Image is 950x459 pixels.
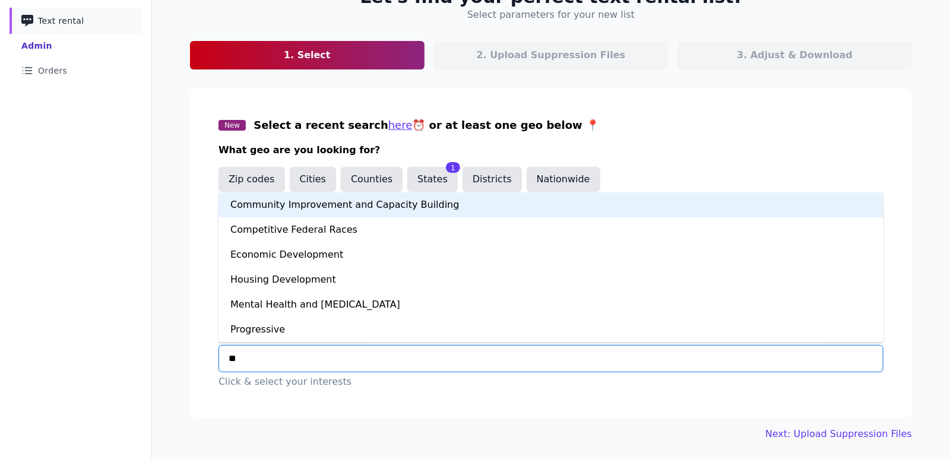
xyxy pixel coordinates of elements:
div: Community Improvement and Capacity Building [218,192,883,217]
p: 3. Adjust & Download [737,48,853,62]
div: Economic Development [218,242,883,267]
div: Housing Development [218,267,883,292]
div: Progressive [218,317,883,342]
p: 1. Select [284,48,331,62]
span: New [218,120,246,131]
a: Text rental [9,8,142,34]
h3: What geo are you looking for? [218,143,883,157]
div: Mental Health and [MEDICAL_DATA] [218,292,883,317]
a: 1. Select [190,41,425,69]
button: Counties [341,167,403,192]
div: Competitive Federal Races [218,217,883,242]
p: 2. Upload Suppression Files [477,48,626,62]
p: Click & select your interests [218,375,883,389]
a: Next: Upload Suppression Files [765,427,912,441]
a: Orders [9,58,142,84]
button: Cities [290,167,337,192]
div: Admin [21,40,52,52]
button: Nationwide [527,167,600,192]
button: here [388,117,413,134]
button: States [407,167,458,192]
span: Select a recent search ⏰ or at least one geo below 📍 [254,119,599,131]
button: Zip codes [218,167,285,192]
span: Orders [38,65,67,77]
span: Text rental [38,15,84,27]
h4: Select parameters for your new list [467,8,635,22]
div: 1 [446,162,460,173]
button: Districts [463,167,522,192]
